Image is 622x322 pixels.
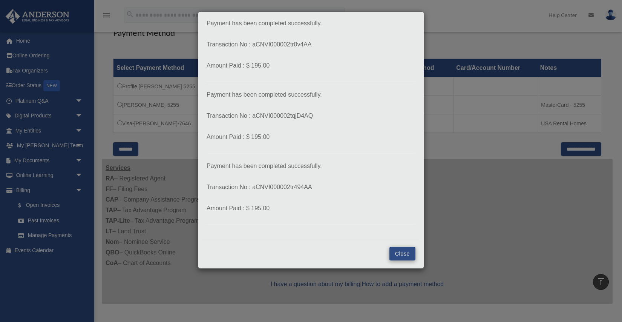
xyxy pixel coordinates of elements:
[207,132,415,142] p: Amount Paid : $ 195.00
[207,203,415,214] p: Amount Paid : $ 195.00
[207,18,415,29] p: Payment has been completed successfully.
[207,89,415,100] p: Payment has been completed successfully.
[207,182,415,193] p: Transaction No : aCNVI000002tr494AA
[207,161,415,171] p: Payment has been completed successfully.
[389,247,415,260] button: Close
[207,111,415,121] p: Transaction No : aCNVI000002tqjD4AQ
[207,39,415,50] p: Transaction No : aCNVI000002tr0v4AA
[207,60,415,71] p: Amount Paid : $ 195.00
